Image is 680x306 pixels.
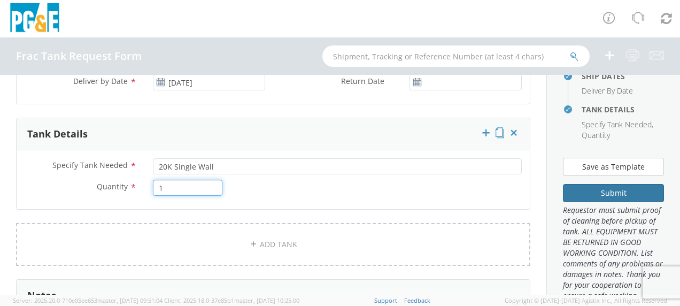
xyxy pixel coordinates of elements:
span: Deliver by Date [73,76,128,86]
span: Deliver By Date [582,86,633,96]
span: Server: 2025.20.0-710e05ee653 [13,296,163,304]
span: Specify Tank Needed [52,160,128,170]
a: Support [374,296,397,304]
h4: Tank Details [582,105,664,113]
span: Return Date [341,76,384,86]
button: Save as Template [563,158,664,176]
button: Submit [563,184,664,202]
h3: Tank Details [27,129,88,140]
span: Copyright © [DATE]-[DATE] Agistix Inc., All Rights Reserved [505,296,667,305]
span: Quantity [97,181,128,192]
h3: Notes [27,290,56,301]
img: pge-logo-06675f144f4cfa6a6814.png [8,3,61,35]
h4: Ship Dates [582,72,664,80]
a: ADD TANK [16,223,530,266]
span: master, [DATE] 10:25:00 [234,296,299,304]
a: Feedback [404,296,430,304]
li: , [582,119,653,130]
span: master, [DATE] 09:51:04 [97,296,163,304]
h4: Frac Tank Request Form [16,50,142,62]
span: Quantity [582,130,610,140]
span: Specify Tank Needed [582,119,652,129]
input: Shipment, Tracking or Reference Number (at least 4 chars) [322,45,590,67]
span: Client: 2025.18.0-37e85b1 [164,296,299,304]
